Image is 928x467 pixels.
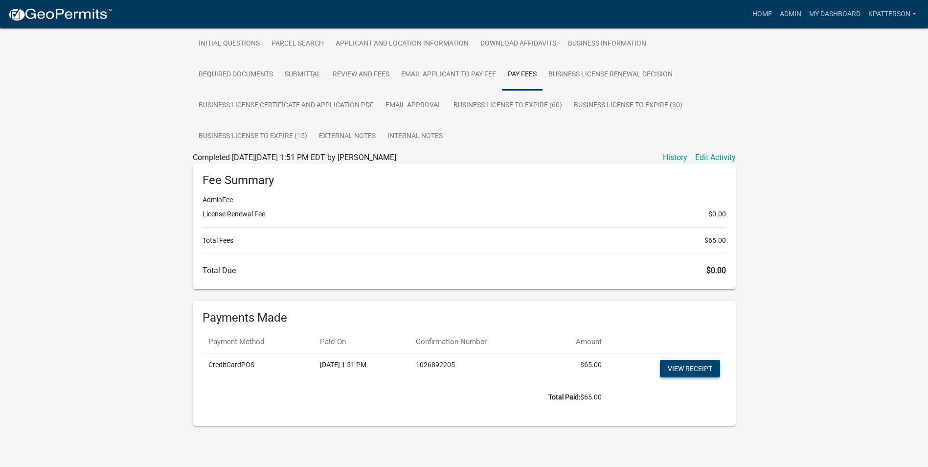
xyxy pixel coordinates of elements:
[568,90,688,121] a: Business License to Expire (30)
[203,386,608,409] td: $65.00
[502,59,543,91] a: Pay Fees
[203,209,726,219] li: License Renewal Fee
[545,330,608,353] th: Amount
[448,90,568,121] a: Business License to Expire (60)
[660,360,720,377] a: View receipt
[203,195,726,205] li: AdminFee
[193,59,279,91] a: Required Documents
[805,5,864,23] a: My Dashboard
[193,90,380,121] a: Business License Certificate And Application PDF
[776,5,805,23] a: Admin
[203,173,726,187] h6: Fee Summary
[663,152,687,163] a: History
[704,235,726,246] span: $65.00
[475,28,562,60] a: Download Affidavits
[203,235,726,246] li: Total Fees
[203,311,726,325] h6: Payments Made
[314,354,410,386] td: [DATE] 1:51 PM
[279,59,327,91] a: Submittal
[864,5,920,23] a: KPATTERSON
[545,354,608,386] td: $65.00
[748,5,776,23] a: Home
[203,354,314,386] td: CreditCardPOS
[562,28,652,60] a: Business Information
[193,28,266,60] a: Initial Questions
[708,209,726,219] span: $0.00
[327,59,395,91] a: Review and Fees
[330,28,475,60] a: Applicant and Location Information
[543,59,679,91] a: Business License Renewal Decision
[266,28,330,60] a: Parcel search
[314,330,410,353] th: Paid On
[193,121,313,152] a: Business License to Expire (15)
[203,330,314,353] th: Payment Method
[203,266,726,275] h6: Total Due
[382,121,449,152] a: Internal Notes
[548,393,580,401] b: Total Paid:
[193,153,396,162] span: Completed [DATE][DATE] 1:51 PM EDT by [PERSON_NAME]
[410,330,546,353] th: Confirmation Number
[313,121,382,152] a: External Notes
[380,90,448,121] a: Email Approval
[695,152,736,163] a: Edit Activity
[395,59,502,91] a: Email Applicant to Pay Fee
[706,266,726,275] span: $0.00
[410,354,546,386] td: 1026892205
